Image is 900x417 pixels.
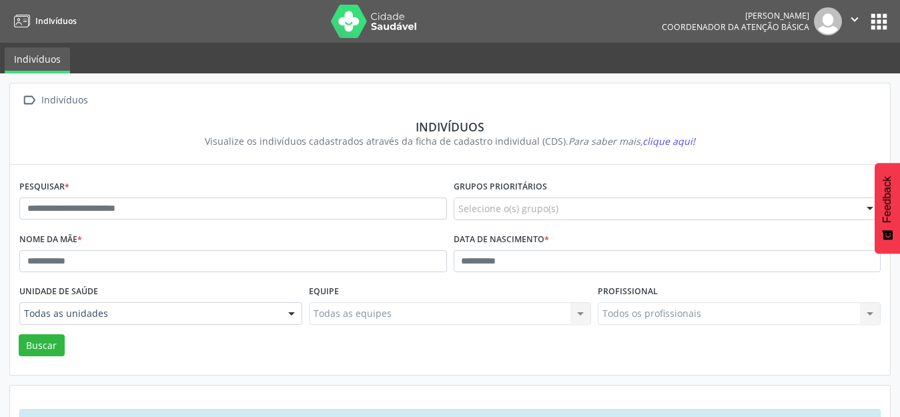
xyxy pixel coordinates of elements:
div: Indivíduos [29,119,871,134]
button: Buscar [19,334,65,357]
a: Indivíduos [5,47,70,73]
span: Todas as unidades [24,307,275,320]
label: Unidade de saúde [19,282,98,302]
i: Para saber mais, [568,135,695,147]
div: Visualize os indivíduos cadastrados através da ficha de cadastro individual (CDS). [29,134,871,148]
label: Data de nascimento [454,230,549,250]
button: apps [867,10,891,33]
span: clique aqui! [642,135,695,147]
label: Equipe [309,282,339,302]
img: img [814,7,842,35]
label: Pesquisar [19,177,69,197]
span: Indivíduos [35,15,77,27]
span: Coordenador da Atenção Básica [662,21,809,33]
div: [PERSON_NAME] [662,10,809,21]
i:  [19,91,39,110]
label: Nome da mãe [19,230,82,250]
i:  [847,12,862,27]
div: Indivíduos [39,91,90,110]
button:  [842,7,867,35]
label: Grupos prioritários [454,177,547,197]
button: Feedback - Mostrar pesquisa [875,163,900,254]
a:  Indivíduos [19,91,90,110]
label: Profissional [598,282,658,302]
span: Feedback [881,176,893,223]
span: Selecione o(s) grupo(s) [458,201,558,216]
a: Indivíduos [9,10,77,32]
